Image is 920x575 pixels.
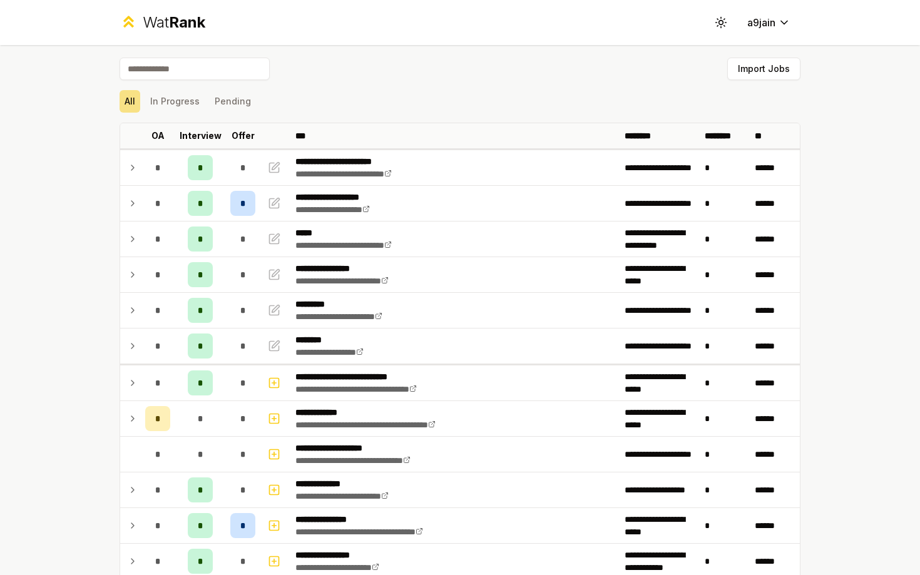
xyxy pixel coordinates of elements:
span: Rank [169,13,205,31]
p: Offer [232,130,255,142]
button: Pending [210,90,256,113]
button: Import Jobs [727,58,800,80]
span: a9jain [747,15,775,30]
button: a9jain [737,11,800,34]
div: Wat [143,13,205,33]
a: WatRank [120,13,205,33]
button: In Progress [145,90,205,113]
p: OA [151,130,165,142]
p: Interview [180,130,222,142]
button: All [120,90,140,113]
